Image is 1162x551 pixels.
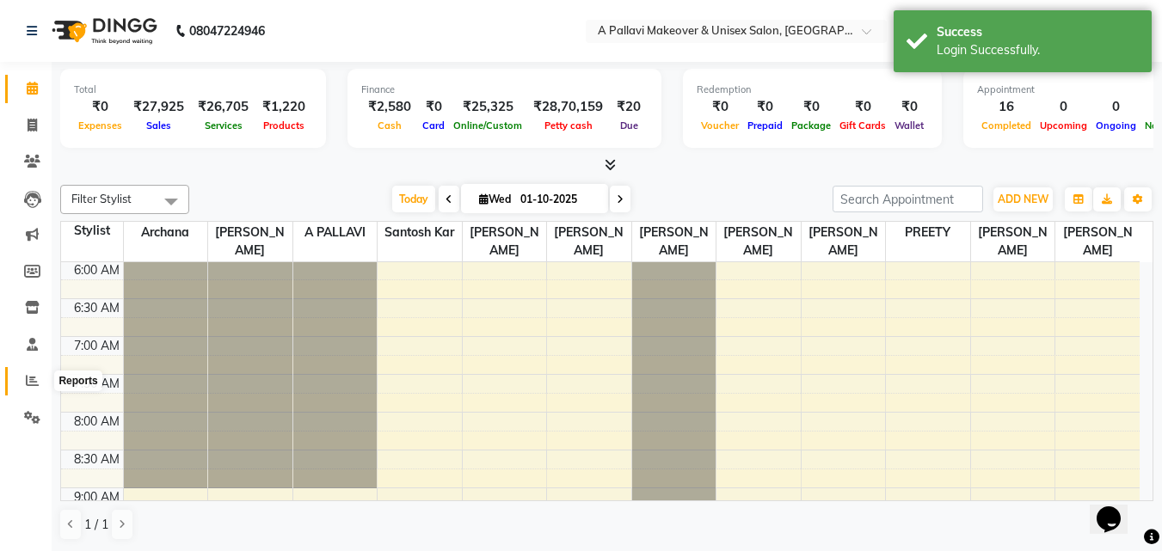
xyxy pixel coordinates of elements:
[890,97,928,117] div: ₹0
[697,97,743,117] div: ₹0
[189,7,265,55] b: 08047224946
[977,119,1036,132] span: Completed
[547,222,631,261] span: [PERSON_NAME]
[463,222,547,261] span: [PERSON_NAME]
[71,299,123,317] div: 6:30 AM
[84,516,108,534] span: 1 / 1
[71,337,123,355] div: 7:00 AM
[743,97,787,117] div: ₹0
[293,222,378,243] span: A PALLAVI
[802,222,886,261] span: [PERSON_NAME]
[697,119,743,132] span: Voucher
[124,222,208,243] span: Archana
[697,83,928,97] div: Redemption
[361,97,418,117] div: ₹2,580
[716,222,801,261] span: [PERSON_NAME]
[1036,119,1091,132] span: Upcoming
[74,97,126,117] div: ₹0
[835,97,890,117] div: ₹0
[392,186,435,212] span: Today
[971,222,1055,261] span: [PERSON_NAME]
[74,83,312,97] div: Total
[833,186,983,212] input: Search Appointment
[44,7,162,55] img: logo
[540,119,597,132] span: Petty cash
[255,97,312,117] div: ₹1,220
[890,119,928,132] span: Wallet
[886,222,970,243] span: PREETY
[142,119,175,132] span: Sales
[610,97,648,117] div: ₹20
[449,119,526,132] span: Online/Custom
[1090,482,1145,534] iframe: chat widget
[977,97,1036,117] div: 16
[373,119,406,132] span: Cash
[1091,119,1140,132] span: Ongoing
[418,97,449,117] div: ₹0
[787,97,835,117] div: ₹0
[998,193,1048,205] span: ADD NEW
[361,83,648,97] div: Finance
[191,97,255,117] div: ₹26,705
[1091,97,1140,117] div: 0
[475,193,515,205] span: Wed
[259,119,309,132] span: Products
[71,261,123,279] div: 6:00 AM
[74,119,126,132] span: Expenses
[71,488,123,506] div: 9:00 AM
[787,119,835,132] span: Package
[835,119,890,132] span: Gift Cards
[200,119,247,132] span: Services
[208,222,292,261] span: [PERSON_NAME]
[526,97,610,117] div: ₹28,70,159
[449,97,526,117] div: ₹25,325
[1055,222,1140,261] span: [PERSON_NAME]
[378,222,462,243] span: santosh kar
[71,413,123,431] div: 8:00 AM
[743,119,787,132] span: Prepaid
[71,192,132,205] span: Filter Stylist
[418,119,449,132] span: Card
[71,450,123,468] div: 8:30 AM
[54,370,101,391] div: Reports
[1036,97,1091,117] div: 0
[993,187,1053,211] button: ADD NEW
[632,222,716,261] span: [PERSON_NAME]
[937,41,1139,59] div: Login Successfully.
[616,119,642,132] span: Due
[126,97,191,117] div: ₹27,925
[937,23,1139,41] div: Success
[515,187,601,212] input: 2025-10-01
[61,222,123,240] div: Stylist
